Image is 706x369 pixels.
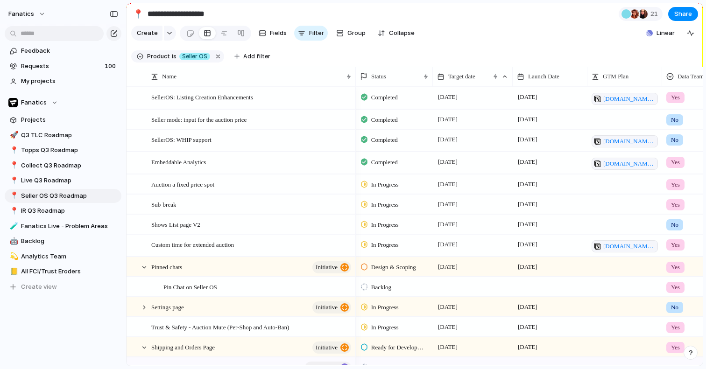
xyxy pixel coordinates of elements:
div: 🤖 [10,236,16,247]
span: My projects [21,77,118,86]
span: [DATE] [515,114,540,125]
a: My projects [5,74,121,88]
span: Yes [671,323,680,332]
a: 💫Analytics Team [5,250,121,264]
span: Sub-break [151,199,176,209]
span: Completed [371,158,398,167]
span: Shows List page V2 [151,219,200,230]
div: 📒 [10,266,16,277]
a: [DOMAIN_NAME][URL] [592,240,658,252]
div: 📍 [10,160,16,171]
span: GTM Plan [603,72,628,81]
span: Topps Q3 Roadmap [21,146,118,155]
span: [DATE] [515,341,540,353]
span: Ready for Development [371,343,425,352]
span: All FCI/Trust Eroders [21,267,118,276]
span: Filter [309,28,324,38]
span: Feedback [21,46,118,56]
span: Launch Date [528,72,559,81]
span: Requests [21,62,102,71]
span: [DATE] [436,134,460,145]
span: Q3 TLC Roadmap [21,131,118,140]
span: Seller OS Q3 Roadmap [21,191,118,201]
span: Status [371,72,386,81]
span: Trust & Safety - Auction Mute (Per-Shop and Auto-Ban) [151,321,289,332]
span: Yes [671,283,680,292]
span: Seller OS [182,52,207,61]
span: [DATE] [436,179,460,190]
span: IR Q3 Roadmap [21,206,118,216]
span: In Progress [371,323,399,332]
a: 📒All FCI/Trust Eroders [5,265,121,278]
span: [DATE] [515,261,540,272]
span: Live Q3 Roadmap [21,176,118,185]
button: 📍 [8,146,18,155]
span: Custom time for extended auction [151,239,234,250]
span: [DATE] [436,199,460,210]
span: [DATE] [436,239,460,250]
a: 📍Live Q3 Roadmap [5,174,121,188]
span: fanatics [8,9,34,19]
span: Fanatics Live - Problem Areas [21,222,118,231]
button: fanatics [4,7,50,21]
span: [DATE] [436,156,460,167]
span: Linear [657,28,675,38]
a: 🚀Q3 TLC Roadmap [5,128,121,142]
a: 📍Topps Q3 Roadmap [5,143,121,157]
a: [DOMAIN_NAME][URL] [592,158,658,170]
span: Settings page [151,301,184,312]
div: 📍Collect Q3 Roadmap [5,159,121,173]
button: initiative [312,261,351,273]
span: [DATE] [515,301,540,313]
button: initiative [312,301,351,313]
span: In Progress [371,180,399,189]
span: [DATE] [436,219,460,230]
span: Auction a fixed price spot [151,179,214,189]
span: Product [147,52,170,61]
a: Feedback [5,44,121,58]
span: 100 [105,62,118,71]
span: Yes [671,180,680,189]
span: Create [137,28,158,38]
a: 🤖Backlog [5,234,121,248]
button: Fanatics [5,96,121,110]
button: Create [131,26,162,41]
button: Create view [5,280,121,294]
button: initiative [312,341,351,354]
span: initiative [316,261,338,274]
button: is [170,51,178,62]
span: Embeddable Analytics [151,156,206,167]
button: Linear [642,26,678,40]
button: 📒 [8,267,18,276]
span: Yes [671,263,680,272]
span: [DATE] [515,239,540,250]
span: Target date [448,72,475,81]
a: 🧪Fanatics Live - Problem Areas [5,219,121,233]
span: Backlog [371,283,391,292]
span: Yes [671,343,680,352]
span: is [172,52,176,61]
button: 🚀 [8,131,18,140]
span: [DATE] [515,134,540,145]
div: 💫 [10,251,16,262]
span: No [671,135,678,145]
span: Completed [371,115,398,125]
span: Shipping and Orders Page [151,341,215,352]
span: [DATE] [436,341,460,353]
span: [DATE] [515,179,540,190]
span: [DATE] [436,114,460,125]
span: SellerOS: WHIP support [151,134,212,145]
span: Yes [671,93,680,102]
span: Pin Chat on Seller OS [163,281,217,292]
span: [DATE] [515,91,540,103]
span: [DOMAIN_NAME][URL] [603,94,655,104]
span: Backlog [21,237,118,246]
button: Collapse [374,26,418,41]
span: Share [674,9,692,19]
div: 📍 [10,175,16,186]
span: Collapse [389,28,415,38]
a: 📍IR Q3 Roadmap [5,204,121,218]
button: 📍 [8,161,18,170]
